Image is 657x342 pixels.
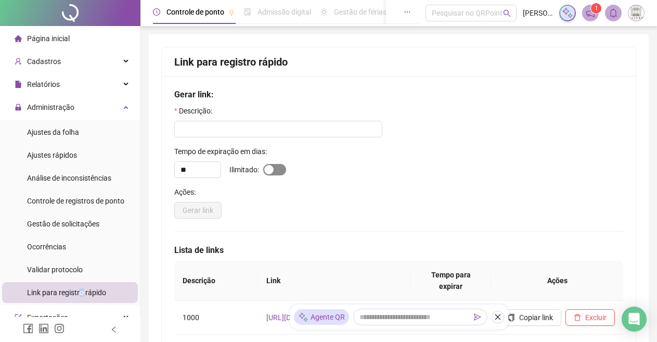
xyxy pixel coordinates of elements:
[27,265,83,274] span: Validar protocolo
[174,186,202,198] label: Ações:
[174,301,258,335] td: 1000
[15,35,22,42] span: home
[320,8,328,16] span: sun
[474,313,481,321] span: send
[266,313,340,322] a: [URL][DOMAIN_NAME]
[166,8,224,16] span: Controle de ponto
[110,326,118,333] span: left
[622,307,647,332] div: Open Intercom Messenger
[523,7,553,19] span: [PERSON_NAME]
[27,151,77,159] span: Ajustes rápidos
[404,8,411,16] span: ellipsis
[27,197,124,205] span: Controle de registros de ponto
[27,220,99,228] span: Gestão de solicitações
[27,174,111,182] span: Análise de inconsistências
[23,323,33,334] span: facebook
[585,312,607,323] span: Excluir
[15,81,22,88] span: file
[54,323,65,334] span: instagram
[562,7,573,19] img: sparkle-icon.fc2bf0ac1784a2077858766a79e2daf3.svg
[174,105,219,117] label: Descrição:
[27,288,106,297] span: Link para registro rápido
[15,58,22,65] span: user-add
[508,314,515,321] span: copy
[228,9,235,16] span: pushpin
[574,314,581,321] span: delete
[27,313,68,322] span: Exportações
[174,88,623,101] h5: Gerar link:
[27,103,74,111] span: Administração
[27,57,61,66] span: Cadastros
[494,313,501,321] span: close
[174,261,258,301] th: Descrição
[15,314,22,321] span: export
[27,243,66,251] span: Ocorrências
[519,312,553,323] span: Copiar link
[174,244,623,257] h5: Lista de links
[15,104,22,111] span: lock
[586,8,595,18] span: notification
[503,9,511,17] span: search
[298,312,308,323] img: sparkle-icon.fc2bf0ac1784a2077858766a79e2daf3.svg
[174,55,623,69] h4: Link para registro rápido
[410,301,491,335] td: ∞
[27,34,70,43] span: Página inicial
[294,309,349,325] div: Agente QR
[27,80,60,88] span: Relatórios
[38,323,49,334] span: linkedin
[258,261,410,301] th: Link
[229,164,259,175] span: Ilimitado:
[499,309,561,326] button: Copiar link
[174,146,274,157] label: Tempo de expiração em dias:
[174,202,222,219] button: Gerar link
[257,8,311,16] span: Admissão digital
[244,8,251,16] span: file-done
[595,5,598,12] span: 1
[609,8,618,18] span: bell
[334,8,387,16] span: Gestão de férias
[410,261,491,301] th: Tempo para expirar
[565,309,615,326] button: Excluir
[591,3,601,14] sup: 1
[491,261,623,301] th: Ações
[27,128,79,136] span: Ajustes da folha
[153,8,160,16] span: clock-circle
[628,5,644,21] img: 31251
